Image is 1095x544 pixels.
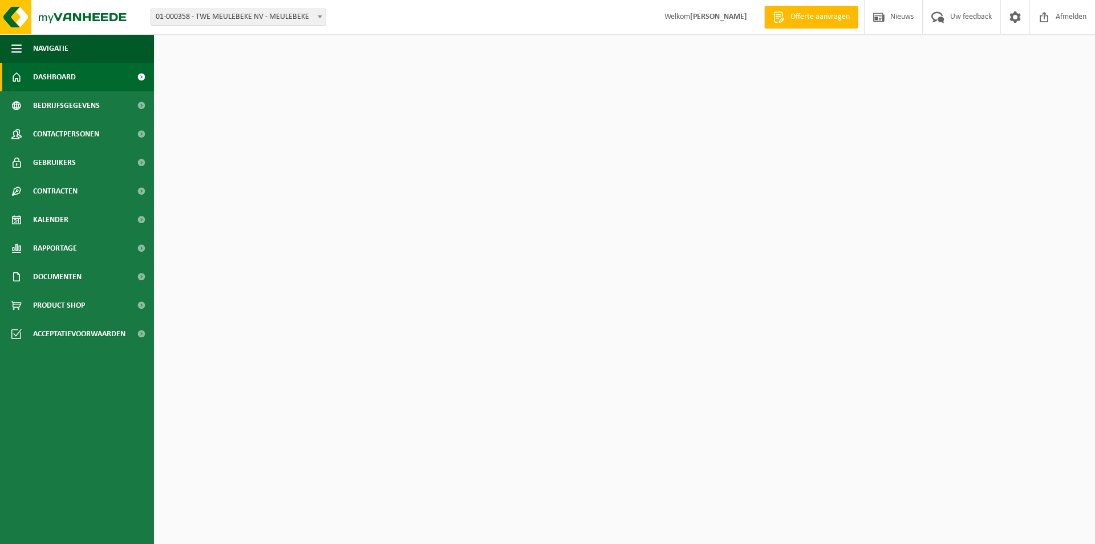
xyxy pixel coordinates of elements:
a: Offerte aanvragen [764,6,858,29]
strong: [PERSON_NAME] [690,13,747,21]
span: Bedrijfsgegevens [33,91,100,120]
span: Contracten [33,177,78,205]
span: Offerte aanvragen [788,11,853,23]
span: Navigatie [33,34,68,63]
span: Contactpersonen [33,120,99,148]
span: Rapportage [33,234,77,263]
span: 01-000358 - TWE MEULEBEKE NV - MEULEBEKE [151,9,326,25]
span: Product Shop [33,291,85,320]
span: Kalender [33,205,68,234]
span: Acceptatievoorwaarden [33,320,125,348]
span: Documenten [33,263,82,291]
span: Dashboard [33,63,76,91]
span: 01-000358 - TWE MEULEBEKE NV - MEULEBEKE [151,9,326,26]
span: Gebruikers [33,148,76,177]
